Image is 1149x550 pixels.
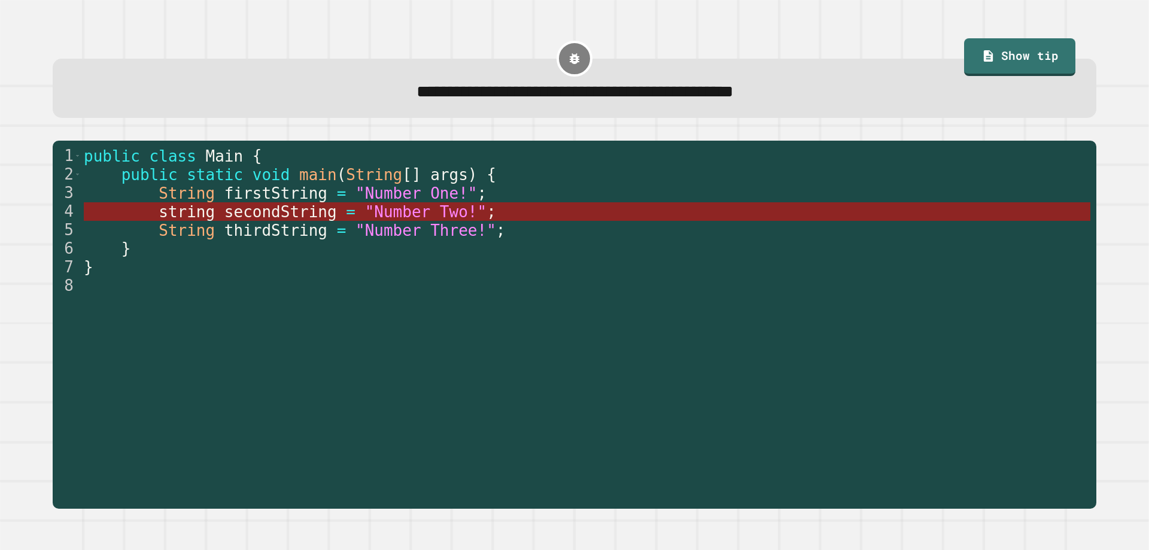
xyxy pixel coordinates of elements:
div: 8 [53,276,81,295]
div: 4 [53,202,81,221]
span: String [346,166,402,184]
span: String [159,184,215,202]
span: string [159,203,215,221]
span: public [84,147,140,165]
span: void [252,166,290,184]
span: class [149,147,196,165]
div: 2 [53,165,81,184]
span: "Number Two!" [364,203,487,221]
span: main [299,166,337,184]
span: firstString [224,184,327,202]
span: secondString [224,203,336,221]
div: 5 [53,221,81,239]
div: 7 [53,258,81,276]
span: = [346,203,355,221]
span: Toggle code folding, rows 2 through 6 [74,165,81,184]
span: public [121,166,177,184]
div: 3 [53,184,81,202]
div: 6 [53,239,81,258]
span: Toggle code folding, rows 1 through 7 [74,147,81,165]
span: "Number One!" [355,184,478,202]
span: thirdString [224,221,327,239]
span: "Number Three!" [355,221,496,239]
div: 1 [53,147,81,165]
span: static [187,166,243,184]
a: Show tip [964,38,1075,77]
span: = [336,221,346,239]
span: String [159,221,215,239]
span: args [430,166,468,184]
span: = [336,184,346,202]
span: Main [205,147,243,165]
